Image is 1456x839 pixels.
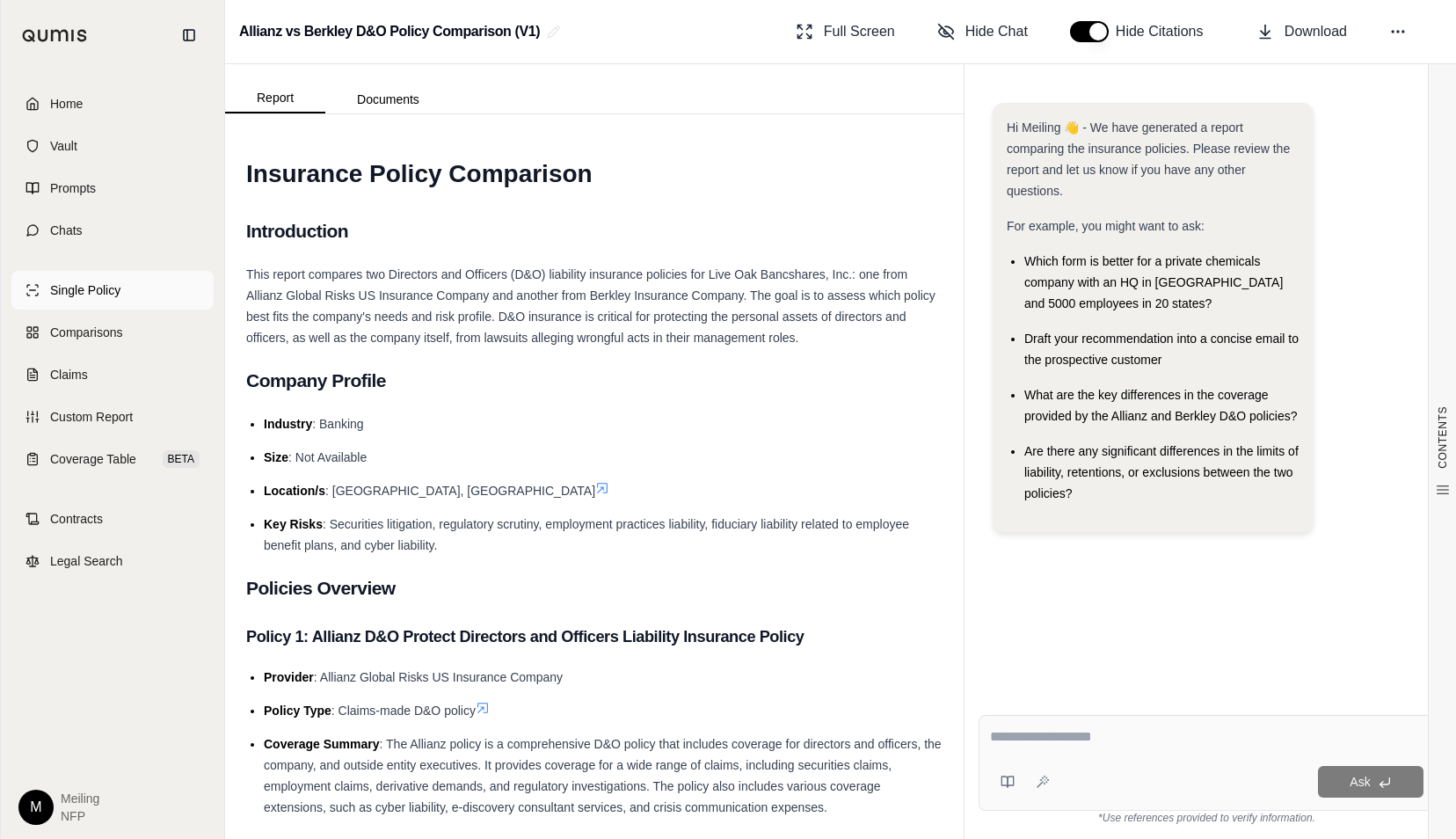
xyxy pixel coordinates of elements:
h2: Policies Overview [246,570,943,607]
span: Comparisons [50,324,122,341]
span: Chats [50,222,83,239]
span: Industry [264,417,312,431]
a: Claims [11,355,214,394]
span: Meiling [61,790,99,807]
span: Single Policy [50,281,120,299]
span: Hide Chat [965,21,1028,42]
h2: Company Profile [246,362,943,399]
span: : Not Available [288,450,367,464]
span: : Claims-made D&O policy [331,704,476,718]
a: Custom Report [11,398,214,436]
button: Full Screen [789,14,902,49]
span: Prompts [50,179,96,197]
span: This report compares two Directors and Officers (D&O) liability insurance policies for Live Oak B... [246,267,935,345]
span: Vault [50,137,77,155]
a: Contracts [11,500,214,538]
button: Ask [1318,766,1423,798]
button: Report [225,84,325,113]
span: Ask [1350,775,1370,789]
span: : Allianz Global Risks US Insurance Company [314,670,563,684]
span: Contracts [50,510,103,528]
button: Download [1249,14,1354,49]
span: What are the key differences in the coverage provided by the Allianz and Berkley D&O policies? [1024,388,1298,423]
span: Hi Meiling 👋 - We have generated a report comparing the insurance policies. Please review the rep... [1007,120,1290,198]
span: : Securities litigation, regulatory scrutiny, employment practices liability, fiduciary liability... [264,517,909,552]
span: Provider [264,670,314,684]
h3: Policy 1: Allianz D&O Protect Directors and Officers Liability Insurance Policy [246,621,943,653]
span: Legal Search [50,552,123,570]
a: Legal Search [11,542,214,580]
span: Home [50,95,83,113]
h2: Introduction [246,213,943,250]
h2: Allianz vs Berkley D&O Policy Comparison (V1) [239,16,540,47]
span: : [GEOGRAPHIC_DATA], [GEOGRAPHIC_DATA] [325,484,595,498]
span: Policy Type [264,704,331,718]
a: Comparisons [11,313,214,352]
span: Full Screen [824,21,895,42]
button: Collapse sidebar [175,21,203,49]
span: BETA [163,450,200,468]
div: M [18,790,54,825]
a: Coverage TableBETA [11,440,214,478]
a: Prompts [11,169,214,208]
span: Key Risks [264,517,323,531]
span: Download [1285,21,1347,42]
span: : Banking [312,417,363,431]
h1: Insurance Policy Comparison [246,150,943,199]
span: Size [264,450,288,464]
a: Single Policy [11,271,214,310]
span: Claims [50,366,88,383]
span: Hide Citations [1116,21,1214,42]
span: For example, you might want to ask: [1007,219,1205,233]
a: Vault [11,127,214,165]
span: CONTENTS [1436,406,1450,469]
span: Draft your recommendation into a concise email to the prospective customer [1024,332,1299,367]
span: Coverage Table [50,450,136,468]
button: Documents [325,85,451,113]
span: Location/s [264,484,325,498]
span: NFP [61,807,99,825]
button: Hide Chat [930,14,1035,49]
span: : The Allianz policy is a comprehensive D&O policy that includes coverage for directors and offic... [264,737,942,814]
a: Home [11,84,214,123]
img: Qumis Logo [22,29,88,42]
span: Custom Report [50,408,133,426]
div: *Use references provided to verify information. [979,811,1435,825]
span: Which form is better for a private chemicals company with an HQ in [GEOGRAPHIC_DATA] and 5000 emp... [1024,254,1283,310]
a: Chats [11,211,214,250]
span: Coverage Summary [264,737,380,751]
span: Are there any significant differences in the limits of liability, retentions, or exclusions betwe... [1024,444,1299,500]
